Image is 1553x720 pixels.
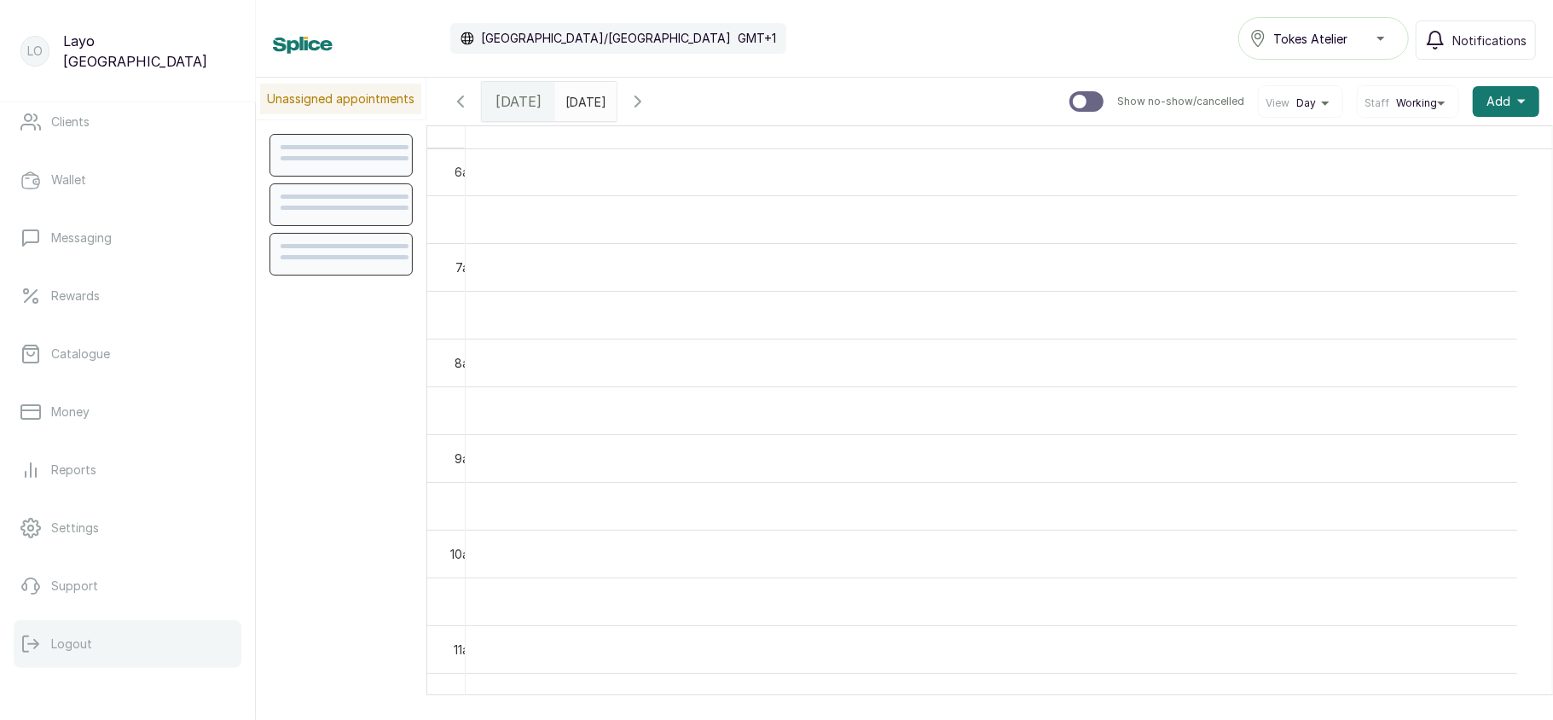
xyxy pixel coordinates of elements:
p: Settings [51,520,99,537]
a: Clients [14,98,241,146]
p: Logout [51,636,92,653]
span: Tokes Atelier [1273,30,1347,48]
p: Reports [51,462,96,479]
p: Messaging [51,229,112,247]
div: 10am [447,545,482,563]
p: Layo [GEOGRAPHIC_DATA] [63,31,235,72]
button: Add [1473,86,1539,117]
button: Tokes Atelier [1238,17,1409,60]
div: 9am [451,450,482,467]
p: [GEOGRAPHIC_DATA]/[GEOGRAPHIC_DATA] [481,30,731,47]
a: Support [14,562,241,610]
button: Notifications [1416,20,1536,60]
p: Unassigned appointments [260,84,421,114]
span: Day [1296,96,1316,110]
div: 7am [452,258,482,276]
a: Reports [14,446,241,494]
a: Catalogue [14,330,241,378]
div: 6am [451,163,482,181]
p: Clients [51,113,90,131]
p: GMT+1 [738,30,776,47]
p: Catalogue [51,345,110,363]
span: Add [1486,93,1510,110]
p: Wallet [51,171,86,189]
p: Support [51,578,98,595]
p: Show no-show/cancelled [1117,95,1244,108]
div: [DATE] [482,82,555,121]
button: ViewDay [1266,96,1336,110]
a: Money [14,388,241,436]
div: 8am [451,354,482,372]
span: Notifications [1452,32,1527,49]
a: Settings [14,504,241,552]
span: Working [1396,96,1437,110]
p: LO [27,43,43,60]
span: Staff [1365,96,1389,110]
span: [DATE] [495,91,542,112]
button: Logout [14,620,241,668]
span: View [1266,96,1289,110]
div: 11am [450,641,482,659]
p: Money [51,404,90,421]
a: Messaging [14,214,241,262]
a: Wallet [14,156,241,204]
span: Damilola [965,126,1018,148]
a: Rewards [14,272,241,320]
button: StaffWorking [1365,96,1452,110]
p: Rewards [51,287,100,305]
